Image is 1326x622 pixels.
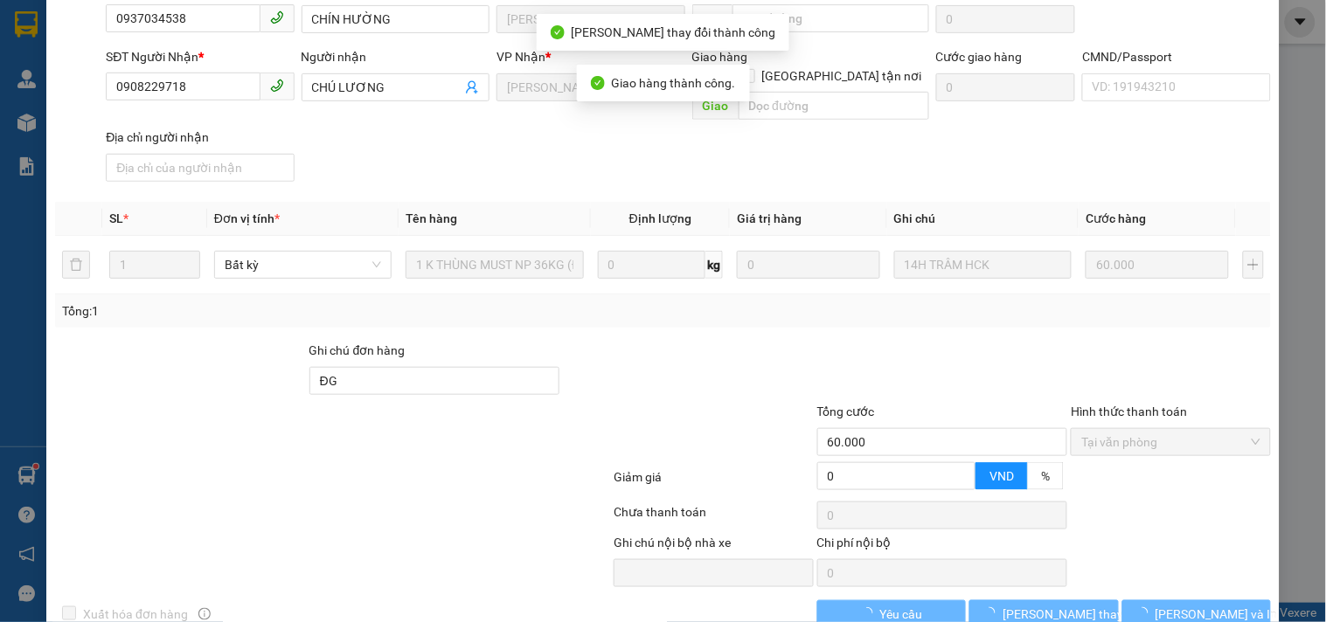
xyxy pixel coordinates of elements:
[755,66,929,86] span: [GEOGRAPHIC_DATA] tận nơi
[737,251,880,279] input: 0
[1086,211,1146,225] span: Cước hàng
[551,25,565,39] span: check-circle
[15,54,155,75] div: ANH THỌ
[629,211,691,225] span: Định lượng
[198,608,211,620] span: info-circle
[507,6,674,32] span: Hồ Chí Minh
[989,469,1014,483] span: VND
[737,211,802,225] span: Giá trị hàng
[167,54,307,75] div: TÚ NGUYÊN
[894,251,1072,279] input: Ghi Chú
[1071,404,1187,418] label: Hình thức thanh toán
[612,502,815,533] div: Chưa thanh toán
[1086,251,1229,279] input: 0
[1082,47,1270,66] div: CMND/Passport
[936,50,1023,64] label: Cước giao hàng
[106,128,294,147] div: Địa chỉ người nhận
[936,5,1076,33] input: Cước lấy hàng
[106,154,294,182] input: Địa chỉ của người nhận
[1243,251,1264,279] button: plus
[309,367,560,395] input: Ghi chú đơn hàng
[739,92,929,120] input: Dọc đường
[887,202,1079,236] th: Ghi chú
[496,50,545,64] span: VP Nhận
[1136,607,1156,619] span: loading
[465,80,479,94] span: user-add
[225,252,381,278] span: Bất kỳ
[270,79,284,93] span: phone
[1041,469,1050,483] span: %
[13,110,157,169] div: 20.000
[692,50,748,64] span: Giao hàng
[936,73,1076,101] input: Cước giao hàng
[983,607,1003,619] span: loading
[406,251,583,279] input: VD: Bàn, Ghế
[302,47,489,66] div: Người nhận
[572,25,776,39] span: [PERSON_NAME] thay đổi thành công
[692,4,732,32] span: Lấy
[692,92,739,120] span: Giao
[309,343,406,357] label: Ghi chú đơn hàng
[109,211,123,225] span: SL
[167,15,307,54] div: [PERSON_NAME]
[62,251,90,279] button: delete
[817,404,875,418] span: Tổng cước
[15,15,155,54] div: [PERSON_NAME]
[167,15,209,33] span: Nhận:
[705,251,723,279] span: kg
[817,533,1068,559] div: Chi phí nội bộ
[1081,429,1260,455] span: Tại văn phòng
[106,47,294,66] div: SĐT Người Nhận
[507,74,674,100] span: Ngã Tư Huyện
[614,533,813,559] div: Ghi chú nội bộ nhà xe
[612,467,815,498] div: Giảm giá
[13,110,136,148] span: Đã [PERSON_NAME] :
[270,10,284,24] span: phone
[15,15,42,33] span: Gửi:
[214,211,280,225] span: Đơn vị tính
[861,607,880,619] span: loading
[591,76,605,90] span: check-circle
[612,76,736,90] span: Giao hàng thành công.
[732,4,929,32] input: Dọc đường
[406,211,457,225] span: Tên hàng
[62,301,513,321] div: Tổng: 1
